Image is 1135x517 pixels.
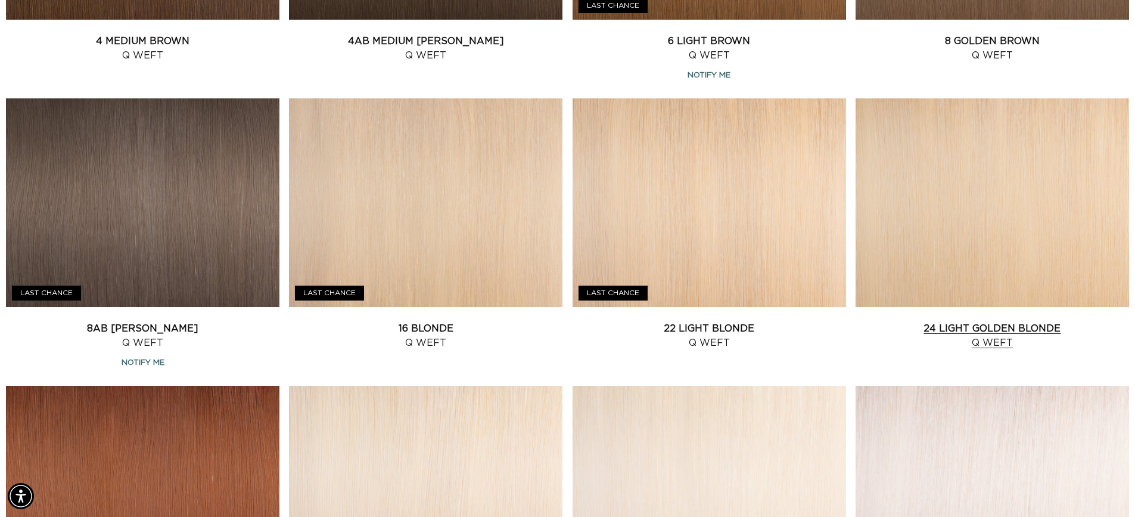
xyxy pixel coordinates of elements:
[6,321,279,350] a: 8AB [PERSON_NAME] Q Weft
[6,34,279,63] a: 4 Medium Brown Q Weft
[8,483,34,509] div: Accessibility Menu
[573,321,846,350] a: 22 Light Blonde Q Weft
[1075,460,1135,517] iframe: Chat Widget
[856,34,1129,63] a: 8 Golden Brown Q Weft
[573,34,846,63] a: 6 Light Brown Q Weft
[856,321,1129,350] a: 24 Light Golden Blonde Q Weft
[289,321,562,350] a: 16 Blonde Q Weft
[289,34,562,63] a: 4AB Medium [PERSON_NAME] Q Weft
